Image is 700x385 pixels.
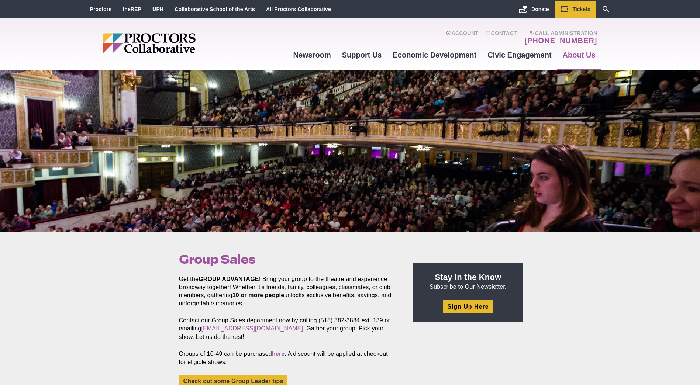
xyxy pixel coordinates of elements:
p: Subscribe to Our Newsletter. [421,272,514,291]
a: All Proctors Collaborative [266,6,331,12]
a: Civic Engagement [482,45,557,65]
span: Donate [531,6,549,12]
p: Contact our Group Sales department now by calling (518) 382-3884 ext. 139 or emailing . Gather yo... [179,316,396,341]
a: Support Us [337,45,387,65]
h1: Group Sales [179,252,396,266]
a: [EMAIL_ADDRESS][DOMAIN_NAME] [201,325,303,332]
a: Donate [513,1,554,18]
a: About Us [557,45,601,65]
strong: GROUP ADVANTAGE [199,276,259,282]
a: Proctors [90,6,112,12]
a: Tickets [555,1,596,18]
a: Account [446,30,478,45]
a: Sign Up Here [443,300,493,313]
strong: 10 or more people [232,292,285,298]
a: theREP [123,6,141,12]
p: Groups of 10-49 can be purchased . A discount will be applied at checkout for eligible shows. [179,350,396,366]
img: Proctors logo [103,33,252,53]
span: Call Administration [522,30,597,36]
a: Search [596,1,616,18]
p: Get the ! Bring your group to the theatre and experience Broadway together! Whether it’s friends,... [179,275,396,308]
a: Economic Development [387,45,482,65]
strong: Stay in the Know [435,273,501,282]
a: [PHONE_NUMBER] [524,36,597,45]
a: here [272,351,285,357]
a: Newsroom [287,45,336,65]
a: UPH [152,6,163,12]
span: Tickets [573,6,590,12]
a: Collaborative School of the Arts [175,6,255,12]
a: Contact [486,30,517,45]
